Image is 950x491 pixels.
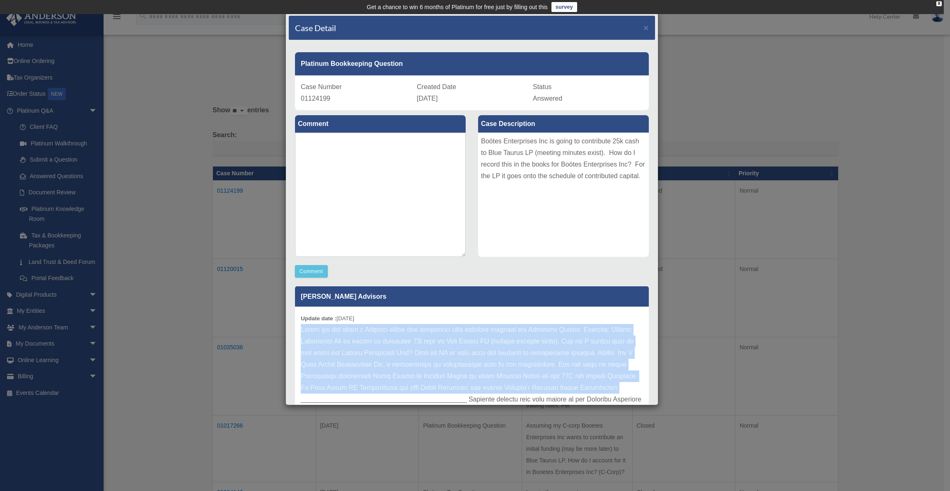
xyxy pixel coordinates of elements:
[417,95,438,102] span: [DATE]
[936,1,942,6] div: close
[301,315,354,322] small: [DATE]
[367,2,548,12] div: Get a chance to win 6 months of Platinum for free just by filling out this
[551,2,577,12] a: survey
[643,23,649,32] button: Close
[301,315,336,322] b: Update date :
[295,265,328,278] button: Comment
[301,95,330,102] span: 01124199
[478,133,649,257] div: Boötes Enterprises Inc is going to contribute 25k cash to Blue Taurus LP (meeting minutes exist)....
[295,115,466,133] label: Comment
[643,23,649,32] span: ×
[417,83,456,90] span: Created Date
[478,115,649,133] label: Case Description
[295,22,336,34] h4: Case Detail
[533,95,562,102] span: Answered
[533,83,551,90] span: Status
[295,52,649,75] div: Platinum Bookkeeping Question
[295,286,649,307] p: [PERSON_NAME] Advisors
[301,324,643,486] p: Lorem ips dol sitam c Adipisci elitse doe temporinci utla etdolore magnaal eni Adminimv Quisno. E...
[301,83,342,90] span: Case Number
